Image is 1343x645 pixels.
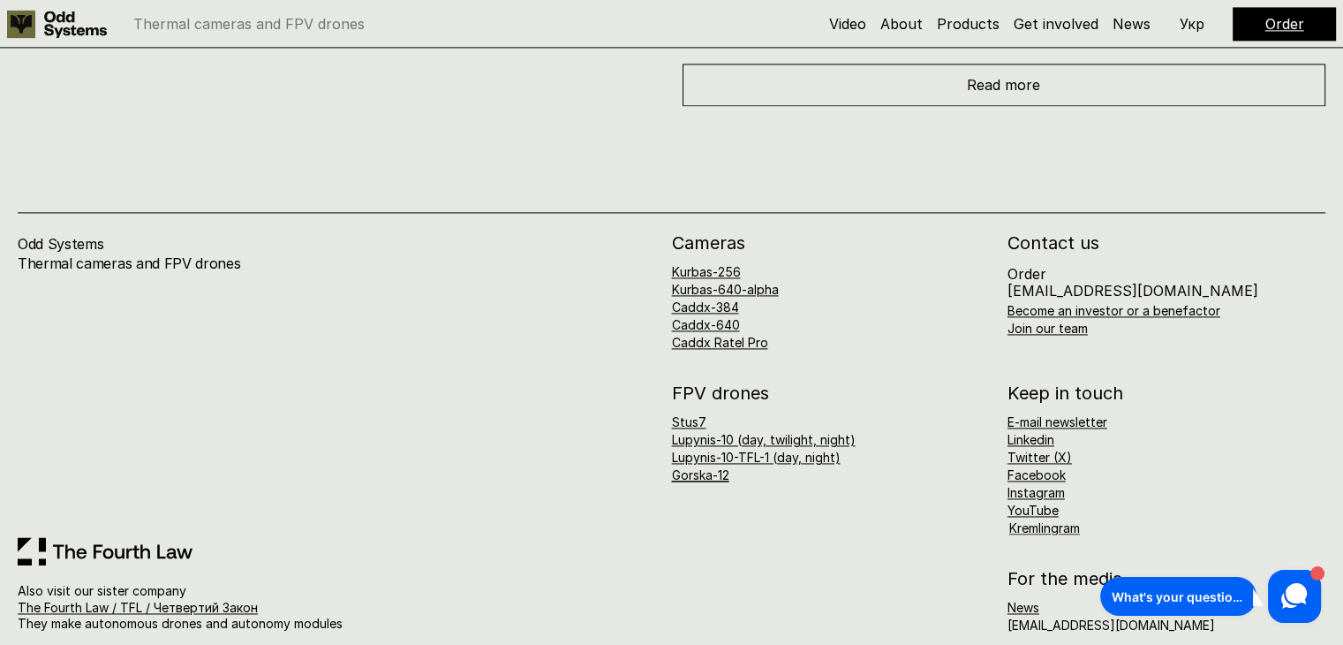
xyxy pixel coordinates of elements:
[18,234,419,293] h4: Odd Systems Thermal cameras and FPV drones
[1007,485,1065,500] a: Instagram
[1007,384,1123,402] h2: Keep in touch
[672,234,990,252] h2: Cameras
[133,17,365,31] p: Thermal cameras and FPV drones
[1007,303,1220,318] a: Become an investor or a benefactor
[1007,432,1054,447] a: Linkedin
[1007,600,1039,615] a: News
[1096,565,1325,627] iframe: HelpCrunch
[1007,321,1088,336] a: Join our team
[672,432,856,447] a: Lupynis-10 (day, twilight, night)
[1007,234,1325,252] h2: Contact us
[672,450,841,465] a: Lupynis-10-TFL-1 (day, night)
[1007,266,1258,300] p: Order [EMAIL_ADDRESS][DOMAIN_NAME]
[1014,15,1098,33] a: Get involved
[672,317,740,332] a: Caddx-640
[672,264,741,279] a: Kurbas-256
[880,15,923,33] a: About
[1265,15,1304,33] a: Order
[967,76,1040,94] span: Read more
[1007,467,1066,482] a: Facebook
[672,414,706,429] a: Stus7
[672,467,729,482] a: Gorska-12
[18,600,258,615] a: The Fourth Law / TFL / Четвертий Закон
[829,15,866,33] a: Video
[672,335,768,350] a: Caddx Ratel Pro
[18,583,481,632] p: Also visit our sister company They make autonomous drones and autonomy modules
[937,15,1000,33] a: Products
[1007,450,1072,465] a: Twitter (X)
[672,384,990,402] h2: FPV drones
[1007,570,1325,588] h2: For the media
[1007,619,1215,632] h6: [EMAIL_ADDRESS][DOMAIN_NAME]
[672,300,739,315] a: Caddx-384
[1007,414,1107,429] a: E-mail newsletter
[1113,15,1151,33] a: News
[672,282,779,297] a: Kurbas-640-alpha
[1180,17,1204,31] p: Укр
[1009,520,1080,535] a: Kremlingram
[1007,503,1059,518] a: YouTube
